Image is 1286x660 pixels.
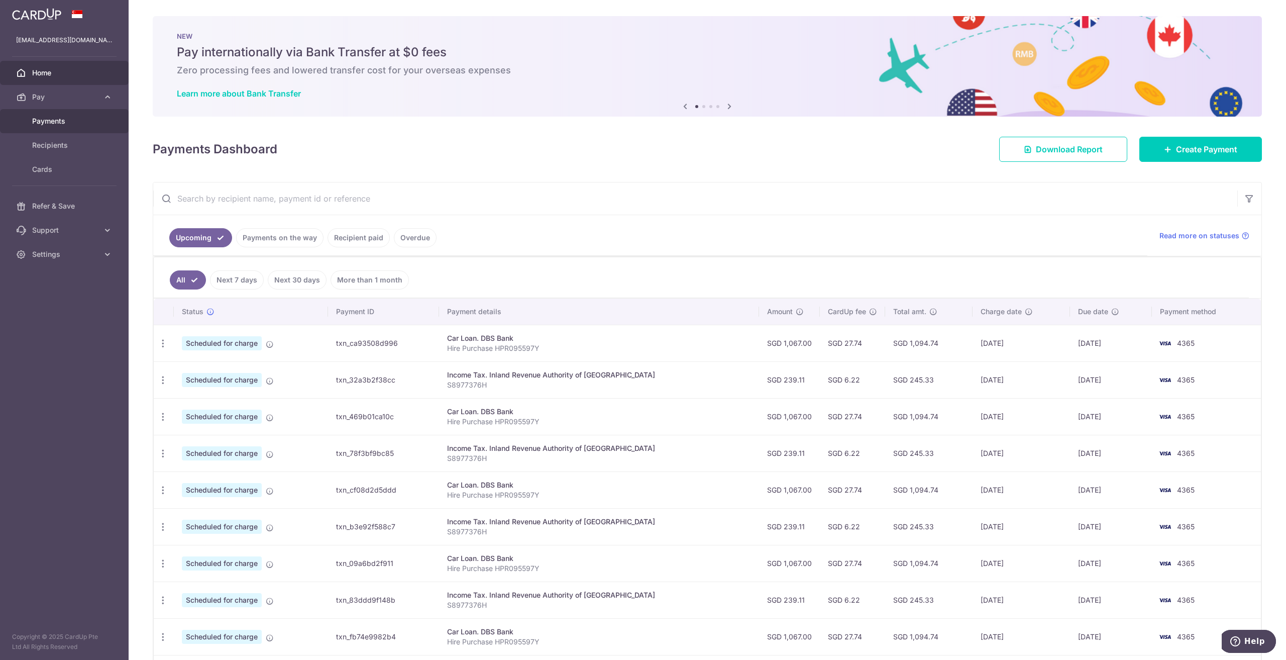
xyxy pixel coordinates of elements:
[885,398,973,435] td: SGD 1,094.74
[1078,307,1108,317] span: Due date
[32,164,98,174] span: Cards
[447,627,751,637] div: Car Loan. DBS Bank
[1155,484,1175,496] img: Bank Card
[447,563,751,574] p: Hire Purchase HPR095597Y
[32,68,98,78] span: Home
[331,270,409,290] a: More than 1 month
[828,307,866,317] span: CardUp fee
[32,201,98,211] span: Refer & Save
[885,508,973,545] td: SGD 245.33
[32,92,98,102] span: Pay
[1070,545,1152,582] td: [DATE]
[328,545,439,582] td: txn_09a6bd2f911
[759,435,820,472] td: SGD 239.11
[236,228,324,247] a: Payments on the way
[1070,472,1152,508] td: [DATE]
[885,472,973,508] td: SGD 1,094.74
[885,618,973,655] td: SGD 1,094.74
[447,343,751,353] p: Hire Purchase HPR095597Y
[759,361,820,398] td: SGD 239.11
[759,508,820,545] td: SGD 239.11
[1155,631,1175,643] img: Bank Card
[1155,557,1175,570] img: Bank Card
[328,582,439,618] td: txn_83ddd9f148b
[1139,137,1262,162] a: Create Payment
[1177,522,1195,531] span: 4365
[447,490,751,500] p: Hire Purchase HPR095597Y
[1177,412,1195,421] span: 4365
[32,116,98,126] span: Payments
[1177,339,1195,347] span: 4365
[1177,632,1195,641] span: 4365
[820,582,885,618] td: SGD 6.22
[182,410,262,424] span: Scheduled for charge
[447,370,751,380] div: Income Tax. Inland Revenue Authority of [GEOGRAPHIC_DATA]
[153,140,277,158] h4: Payments Dashboard
[973,472,1070,508] td: [DATE]
[1070,618,1152,655] td: [DATE]
[328,228,390,247] a: Recipient paid
[1070,582,1152,618] td: [DATE]
[981,307,1022,317] span: Charge date
[893,307,926,317] span: Total amt.
[23,7,43,16] span: Help
[177,44,1238,60] h5: Pay internationally via Bank Transfer at $0 fees
[973,398,1070,435] td: [DATE]
[328,325,439,361] td: txn_ca93508d996
[1176,143,1237,155] span: Create Payment
[447,637,751,647] p: Hire Purchase HPR095597Y
[759,618,820,655] td: SGD 1,067.00
[447,417,751,427] p: Hire Purchase HPR095597Y
[177,64,1238,76] h6: Zero processing fees and lowered transfer cost for your overseas expenses
[820,508,885,545] td: SGD 6.22
[447,443,751,453] div: Income Tax. Inland Revenue Authority of [GEOGRAPHIC_DATA]
[1036,143,1103,155] span: Download Report
[1177,596,1195,604] span: 4365
[1177,449,1195,457] span: 4365
[447,517,751,527] div: Income Tax. Inland Revenue Authority of [GEOGRAPHIC_DATA]
[1155,337,1175,349] img: Bank Card
[1070,325,1152,361] td: [DATE]
[759,582,820,618] td: SGD 239.11
[447,527,751,537] p: S8977376H
[153,16,1262,117] img: Bank transfer banner
[210,270,264,290] a: Next 7 days
[1155,411,1175,423] img: Bank Card
[820,545,885,582] td: SGD 27.74
[447,480,751,490] div: Car Loan. DBS Bank
[759,472,820,508] td: SGD 1,067.00
[16,35,113,45] p: [EMAIL_ADDRESS][DOMAIN_NAME]
[328,618,439,655] td: txn_fb74e9982b4
[182,307,203,317] span: Status
[1177,375,1195,384] span: 4365
[394,228,437,247] a: Overdue
[1159,231,1239,241] span: Read more on statuses
[973,618,1070,655] td: [DATE]
[885,361,973,398] td: SGD 245.33
[973,508,1070,545] td: [DATE]
[182,556,262,571] span: Scheduled for charge
[973,435,1070,472] td: [DATE]
[1155,594,1175,606] img: Bank Card
[885,325,973,361] td: SGD 1,094.74
[153,182,1237,215] input: Search by recipient name, payment id or reference
[973,325,1070,361] td: [DATE]
[328,472,439,508] td: txn_cf08d2d5ddd
[1177,486,1195,494] span: 4365
[182,630,262,644] span: Scheduled for charge
[447,553,751,563] div: Car Loan. DBS Bank
[182,446,262,460] span: Scheduled for charge
[447,600,751,610] p: S8977376H
[177,32,1238,40] p: NEW
[328,398,439,435] td: txn_469b01ca10c
[32,140,98,150] span: Recipients
[328,361,439,398] td: txn_32a3b2f38cc
[328,508,439,545] td: txn_b3e92f588c7
[32,249,98,259] span: Settings
[447,407,751,417] div: Car Loan. DBS Bank
[820,361,885,398] td: SGD 6.22
[820,398,885,435] td: SGD 27.74
[182,483,262,497] span: Scheduled for charge
[1070,361,1152,398] td: [DATE]
[447,590,751,600] div: Income Tax. Inland Revenue Authority of [GEOGRAPHIC_DATA]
